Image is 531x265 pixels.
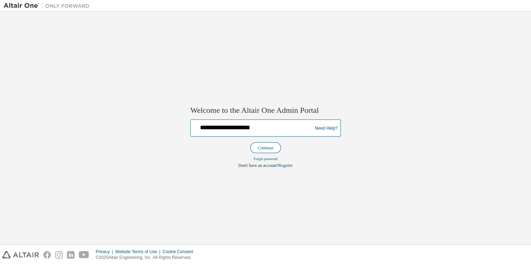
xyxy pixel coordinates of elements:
[250,143,281,153] button: Continue
[43,251,51,259] img: facebook.svg
[67,251,75,259] img: linkedin.svg
[238,163,278,168] span: Don't have an account?
[254,157,278,161] a: Forgot password
[96,255,197,261] p: © 2025 Altair Engineering, Inc. All Rights Reserved.
[162,249,197,255] div: Cookie Consent
[55,251,63,259] img: instagram.svg
[4,2,93,9] img: Altair One
[79,251,89,259] img: youtube.svg
[2,251,39,259] img: altair_logo.svg
[278,163,293,168] a: Register
[115,249,162,255] div: Website Terms of Use
[190,105,341,115] h2: Welcome to the Altair One Admin Portal
[96,249,115,255] div: Privacy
